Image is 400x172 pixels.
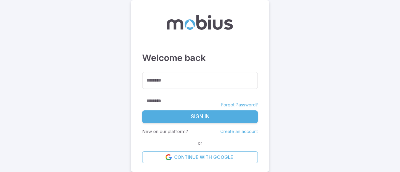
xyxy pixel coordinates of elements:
span: or [196,140,204,147]
a: Continue with Google [142,151,258,163]
h3: Welcome back [142,51,258,65]
button: Sign In [142,110,258,123]
a: Forgot Password? [221,102,258,108]
a: Create an account [220,129,258,134]
p: New on our platform? [142,128,188,135]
